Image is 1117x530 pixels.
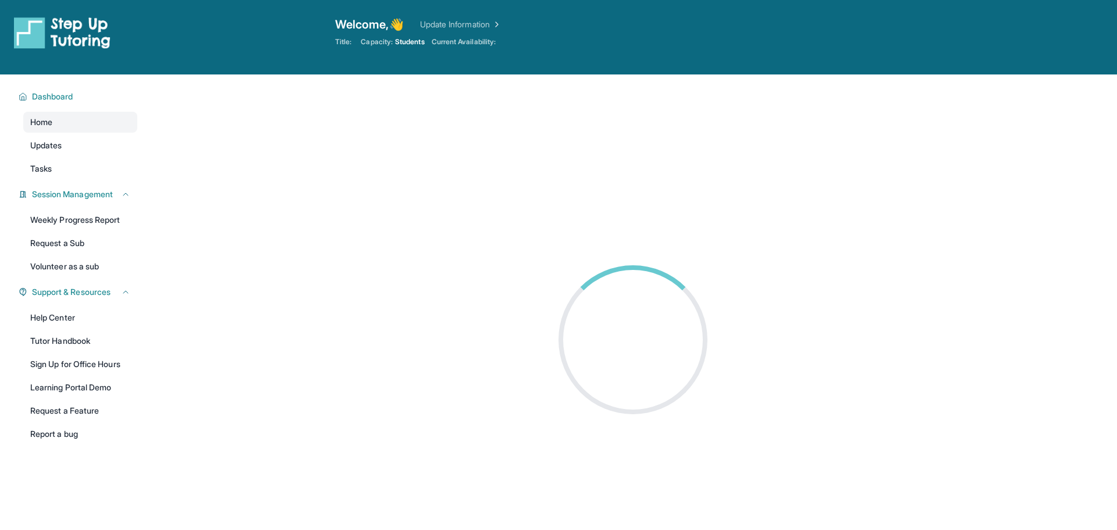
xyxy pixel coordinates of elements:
[335,16,404,33] span: Welcome, 👋
[32,91,73,102] span: Dashboard
[335,37,351,47] span: Title:
[23,233,137,254] a: Request a Sub
[432,37,496,47] span: Current Availability:
[23,307,137,328] a: Help Center
[23,377,137,398] a: Learning Portal Demo
[361,37,393,47] span: Capacity:
[490,19,501,30] img: Chevron Right
[420,19,501,30] a: Update Information
[23,424,137,444] a: Report a bug
[395,37,425,47] span: Students
[27,188,130,200] button: Session Management
[23,256,137,277] a: Volunteer as a sub
[14,16,111,49] img: logo
[30,163,52,175] span: Tasks
[23,330,137,351] a: Tutor Handbook
[23,400,137,421] a: Request a Feature
[27,91,130,102] button: Dashboard
[23,354,137,375] a: Sign Up for Office Hours
[23,135,137,156] a: Updates
[27,286,130,298] button: Support & Resources
[32,286,111,298] span: Support & Resources
[23,209,137,230] a: Weekly Progress Report
[23,112,137,133] a: Home
[32,188,113,200] span: Session Management
[30,116,52,128] span: Home
[23,158,137,179] a: Tasks
[30,140,62,151] span: Updates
